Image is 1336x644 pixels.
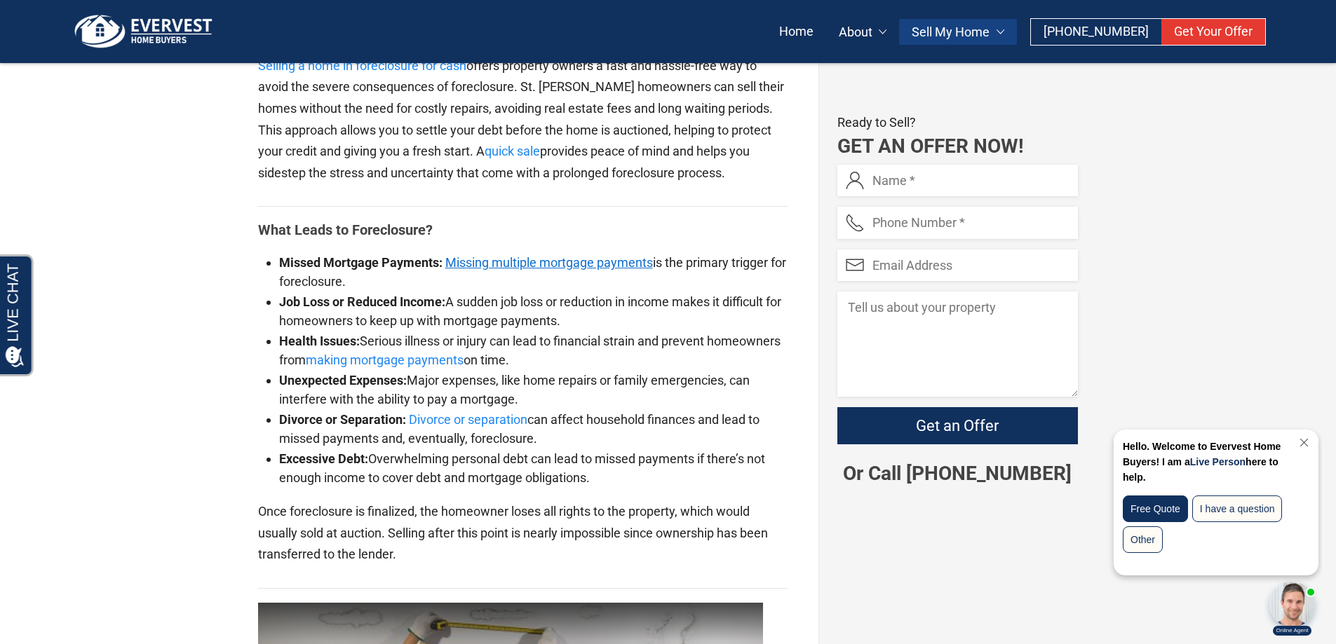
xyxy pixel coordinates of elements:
p: offers property owners a fast and hassle-free way to avoid the severe consequences of foreclosure... [258,55,788,184]
a: Selling a home in foreclosure for cash [258,58,466,73]
h3: What Leads to Foreclosure? [258,221,788,239]
b: Excessive Debt: [279,451,368,466]
form: Contact form [837,165,1078,461]
a: making mortgage payments [306,352,464,367]
a: quick sale [485,144,540,158]
b: Job Loss or Reduced Income: [279,294,445,309]
iframe: Chat Invitation [1098,426,1322,637]
input: Name * [837,165,1078,196]
b: Divorce or Separation: [279,412,406,427]
li: can affect household finances and lead to missed payments and, eventually, foreclosure. [279,410,788,448]
a: Missing multiple mortgage payments [445,255,653,270]
a: About [826,19,900,45]
p: Ready to Sell? [837,112,1078,134]
b: Unexpected Expenses: [279,373,407,388]
a: Get Your Offer [1161,19,1265,45]
a: Home [767,19,826,45]
li: is the primary trigger for foreclosure. [279,253,788,291]
span: [PHONE_NUMBER] [1044,24,1149,39]
a: Sell My Home [899,19,1017,45]
input: Get an Offer [837,407,1078,444]
p: Or Call [PHONE_NUMBER] [837,461,1078,486]
li: A sudden job loss or reduction in income makes it difficult for homeowners to keep up with mortga... [279,292,788,330]
b: Health Issues: [279,334,360,348]
li: Major expenses, like home repairs or family emergencies, can interfere with the ability to pay a ... [279,371,788,409]
span: Opens a chat window [34,11,113,29]
li: Serious illness or injury can lead to financial strain and prevent homeowners from on time. [279,331,788,369]
b: Missed Mortgage Payments: [279,255,443,270]
h2: Get an Offer Now! [837,134,1078,159]
input: Email Address [837,249,1078,281]
a: [PHONE_NUMBER] [1031,19,1161,45]
a: Divorce or separation [409,412,527,427]
li: Overwhelming personal debt can lead to missed payments if there’s not enough income to cover debt... [279,449,788,487]
input: Phone Number * [837,207,1078,238]
p: Once foreclosure is finalized, the homeowner loses all rights to the property, which would usuall... [258,501,788,566]
img: logo.png [70,14,217,49]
